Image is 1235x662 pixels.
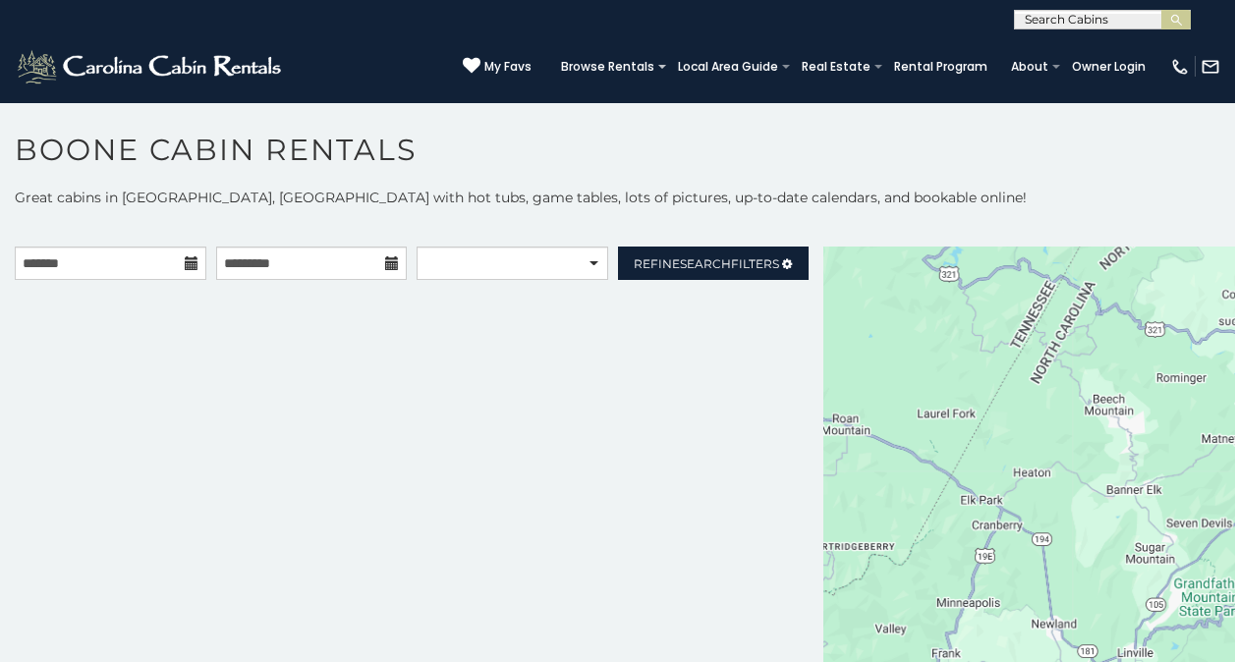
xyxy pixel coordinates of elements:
span: Refine Filters [634,256,779,271]
img: phone-regular-white.png [1170,57,1190,77]
a: Rental Program [884,53,997,81]
span: My Favs [484,58,532,76]
a: My Favs [463,57,532,77]
span: Search [680,256,731,271]
img: White-1-2.png [15,47,287,86]
img: mail-regular-white.png [1201,57,1220,77]
a: Local Area Guide [668,53,788,81]
a: Browse Rentals [551,53,664,81]
a: About [1001,53,1058,81]
a: Owner Login [1062,53,1155,81]
a: RefineSearchFilters [618,247,810,280]
a: Real Estate [792,53,880,81]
